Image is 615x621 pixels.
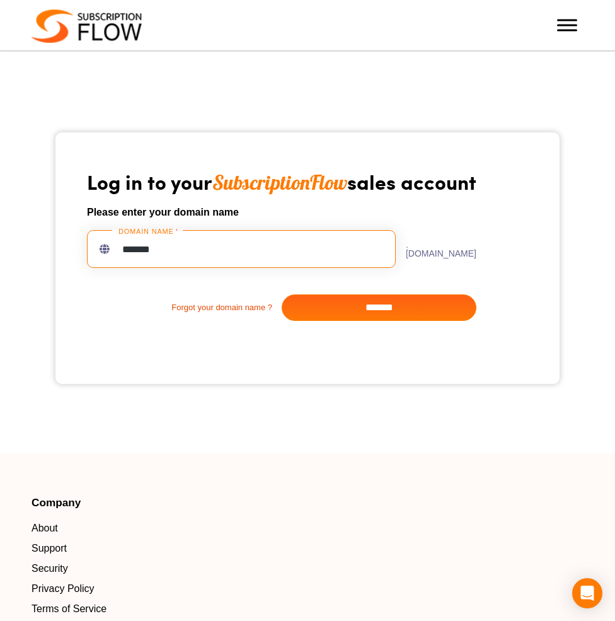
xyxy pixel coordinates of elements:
[32,601,386,617] a: Terms of Service
[32,521,58,536] span: About
[32,561,68,576] span: Security
[557,19,577,31] button: Toggle Menu
[32,541,67,556] span: Support
[32,581,386,596] a: Privacy Policy
[32,521,386,536] a: About
[572,578,602,608] div: Open Intercom Messenger
[87,169,476,195] h1: Log in to your sales account
[32,497,386,508] h4: Company
[32,601,106,617] span: Terms of Service
[32,581,95,596] span: Privacy Policy
[87,301,282,314] a: Forgot your domain name ?
[32,9,142,43] img: Subscriptionflow
[32,541,386,556] a: Support
[396,240,476,258] label: .[DOMAIN_NAME]
[32,561,386,576] a: Security
[87,205,476,220] h6: Please enter your domain name
[212,170,347,195] span: SubscriptionFlow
